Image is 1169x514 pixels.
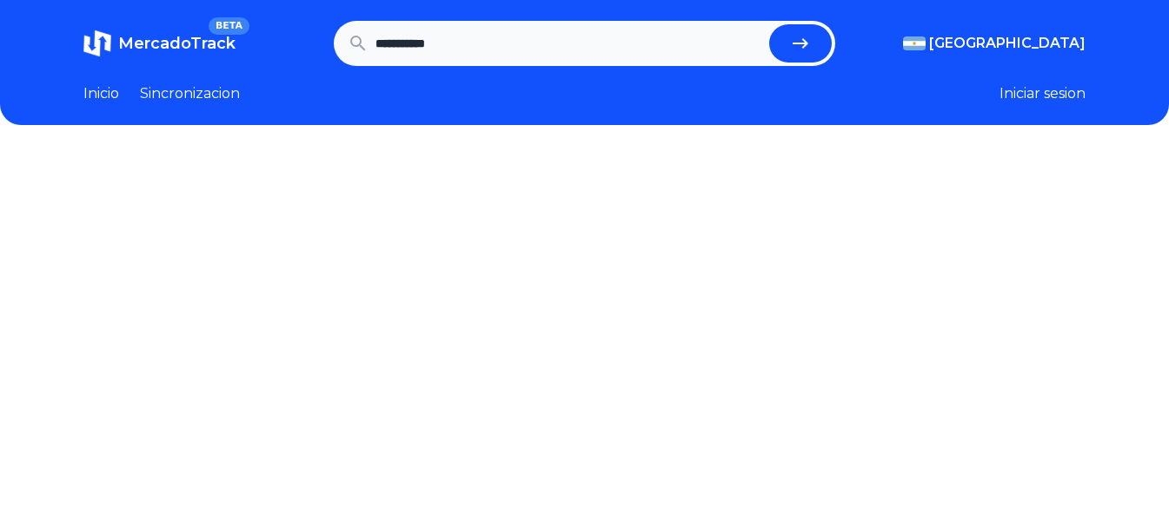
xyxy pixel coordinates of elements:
span: [GEOGRAPHIC_DATA] [929,33,1086,54]
button: [GEOGRAPHIC_DATA] [903,33,1086,54]
span: MercadoTrack [118,34,236,53]
a: Inicio [83,83,119,104]
button: Iniciar sesion [1000,83,1086,104]
img: Argentina [903,36,926,50]
a: MercadoTrackBETA [83,30,236,57]
img: MercadoTrack [83,30,111,57]
span: BETA [209,17,249,35]
a: Sincronizacion [140,83,240,104]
